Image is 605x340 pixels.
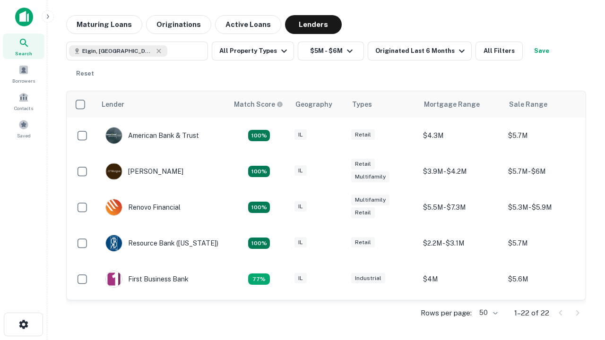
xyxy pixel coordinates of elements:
p: Rows per page: [421,307,472,319]
div: Retail [351,207,375,218]
div: First Business Bank [105,271,189,288]
div: Originated Last 6 Months [375,45,467,57]
td: $5.3M - $5.9M [503,189,588,225]
div: Matching Properties: 3, hasApolloMatch: undefined [248,273,270,285]
td: $5.1M [503,297,588,333]
img: picture [106,199,122,215]
div: [PERSON_NAME] [105,163,183,180]
h6: Match Score [234,99,281,110]
a: Borrowers [3,61,44,86]
td: $4.3M [418,118,503,153]
button: All Property Types [212,42,294,60]
div: Retail [351,237,375,248]
span: Saved [17,132,31,139]
div: Matching Properties: 4, hasApolloMatch: undefined [248,166,270,177]
div: Industrial [351,273,385,284]
div: Geography [295,99,332,110]
span: Contacts [14,104,33,112]
img: capitalize-icon.png [15,8,33,26]
div: Multifamily [351,195,389,205]
img: picture [106,127,122,144]
div: Resource Bank ([US_STATE]) [105,235,218,252]
button: Reset [70,64,100,83]
span: Search [15,50,32,57]
div: IL [294,165,307,176]
td: $4M [418,261,503,297]
div: Matching Properties: 7, hasApolloMatch: undefined [248,130,270,141]
td: $5.7M [503,118,588,153]
button: $5M - $6M [298,42,364,60]
div: Lender [102,99,124,110]
div: Renovo Financial [105,199,181,216]
div: Retail [351,159,375,170]
td: $5.7M - $6M [503,153,588,189]
button: Active Loans [215,15,281,34]
a: Saved [3,116,44,141]
th: Lender [96,91,228,118]
div: Multifamily [351,171,389,182]
th: Mortgage Range [418,91,503,118]
iframe: Chat Widget [558,234,605,280]
td: $3.1M [418,297,503,333]
button: Originated Last 6 Months [368,42,472,60]
div: IL [294,201,307,212]
th: Capitalize uses an advanced AI algorithm to match your search with the best lender. The match sco... [228,91,290,118]
div: Retail [351,129,375,140]
div: Matching Properties: 4, hasApolloMatch: undefined [248,202,270,213]
div: IL [294,237,307,248]
div: Matching Properties: 4, hasApolloMatch: undefined [248,238,270,249]
th: Types [346,91,418,118]
span: Borrowers [12,77,35,85]
div: Mortgage Range [424,99,480,110]
a: Search [3,34,44,59]
span: Elgin, [GEOGRAPHIC_DATA], [GEOGRAPHIC_DATA] [82,47,153,55]
td: $5.5M - $7.3M [418,189,503,225]
td: $5.6M [503,261,588,297]
p: 1–22 of 22 [514,307,549,319]
img: picture [106,163,122,179]
td: $2.2M - $3.1M [418,225,503,261]
button: Save your search to get updates of matches that match your search criteria. [527,42,557,60]
button: Maturing Loans [66,15,142,34]
div: American Bank & Trust [105,127,199,144]
button: Originations [146,15,211,34]
div: IL [294,129,307,140]
div: 50 [475,306,499,320]
th: Sale Range [503,91,588,118]
button: Lenders [285,15,342,34]
div: IL [294,273,307,284]
td: $3.9M - $4.2M [418,153,503,189]
img: picture [106,271,122,287]
button: All Filters [475,42,523,60]
img: picture [106,235,122,251]
div: Types [352,99,372,110]
td: $5.7M [503,225,588,261]
a: Contacts [3,88,44,114]
th: Geography [290,91,346,118]
div: Capitalize uses an advanced AI algorithm to match your search with the best lender. The match sco... [234,99,283,110]
div: Sale Range [509,99,547,110]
